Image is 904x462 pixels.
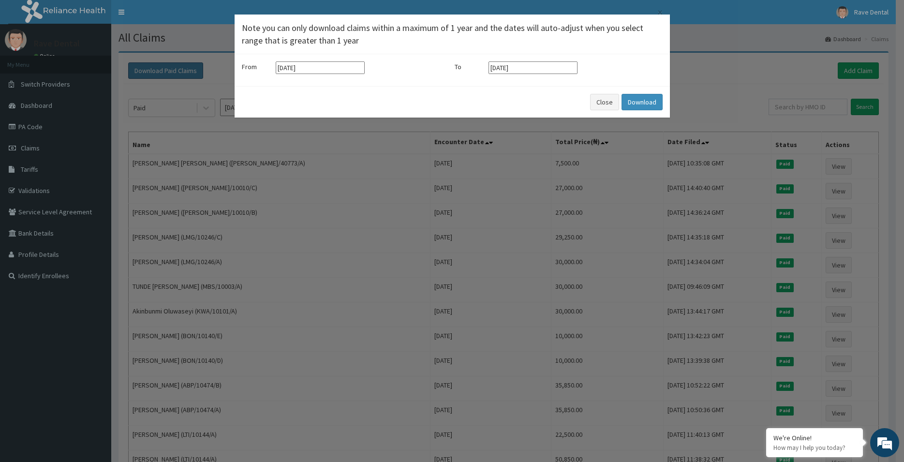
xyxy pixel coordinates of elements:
[489,61,578,74] input: Select end date
[590,94,619,110] button: Close
[242,62,271,72] label: From
[242,22,663,46] h4: Note you can only download claims within a maximum of 1 year and the dates will auto-adjust when ...
[50,54,163,67] div: Chat with us now
[276,61,365,74] input: Select start date
[773,433,856,442] div: We're Online!
[773,444,856,452] p: How may I help you today?
[56,122,133,220] span: We're online!
[455,62,484,72] label: To
[657,6,663,19] span: ×
[656,7,663,17] button: Close
[622,94,663,110] button: Download
[5,264,184,298] textarea: Type your message and hit 'Enter'
[18,48,39,73] img: d_794563401_company_1708531726252_794563401
[159,5,182,28] div: Minimize live chat window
